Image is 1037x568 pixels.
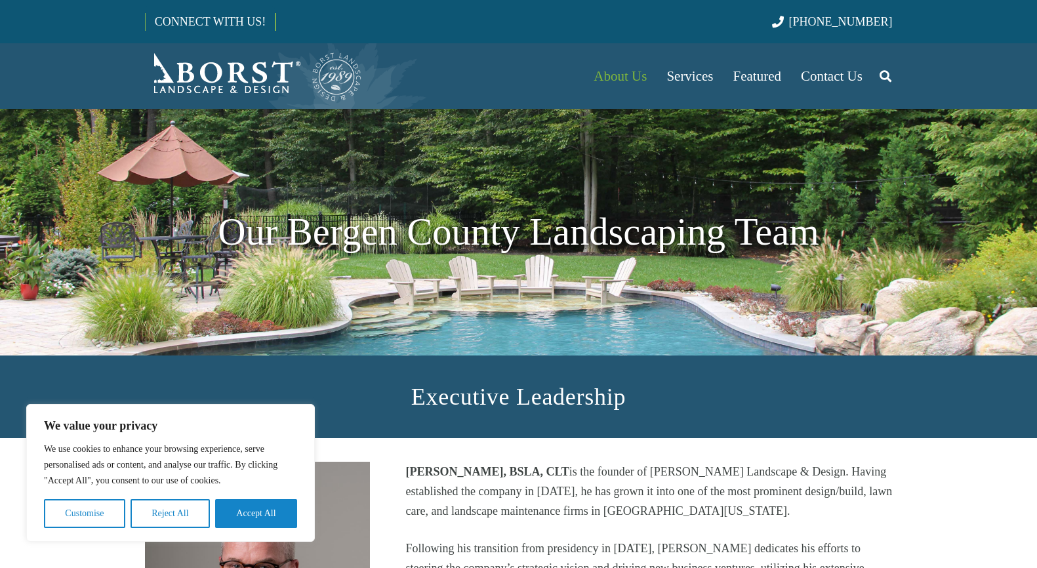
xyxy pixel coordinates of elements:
a: Services [657,43,723,109]
a: CONNECT WITH US! [146,6,275,37]
span: Contact Us [801,68,863,84]
span: Featured [733,68,781,84]
strong: [PERSON_NAME], BSLA, CLT [405,465,569,478]
p: We use cookies to enhance your browsing experience, serve personalised ads or content, and analys... [44,441,297,489]
button: Accept All [215,499,297,528]
a: About Us [584,43,657,109]
a: Featured [723,43,791,109]
a: Search [872,60,899,92]
div: We value your privacy [26,404,315,542]
span: About Us [594,68,647,84]
p: We value your privacy [44,418,297,434]
a: Borst-Logo [145,50,363,102]
span: Services [666,68,713,84]
h1: Our Bergen County Landscaping Team [145,203,893,261]
span: [PHONE_NUMBER] [789,15,893,28]
button: Reject All [131,499,210,528]
a: [PHONE_NUMBER] [772,15,892,28]
button: Customise [44,499,125,528]
h2: Executive Leadership [145,379,893,415]
p: is the founder of [PERSON_NAME] Landscape & Design. Having established the company in [DATE], he ... [405,462,892,521]
a: Contact Us [791,43,872,109]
